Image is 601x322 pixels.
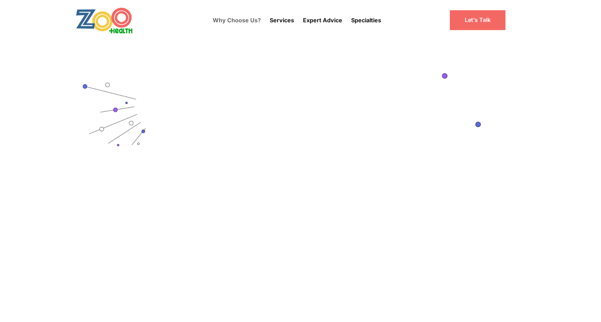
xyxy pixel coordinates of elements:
a: Why Choose Us? [213,10,261,30]
a: Let’s Talk [449,10,506,30]
p: Expert Advice [303,16,342,24]
div: Services [270,5,294,35]
a: Expert Advice [303,12,342,28]
a: Specialties [351,17,381,24]
div: Expert Advice [303,5,342,35]
p: Services [270,16,294,24]
a: home [76,7,152,34]
div: Specialties [351,5,381,35]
